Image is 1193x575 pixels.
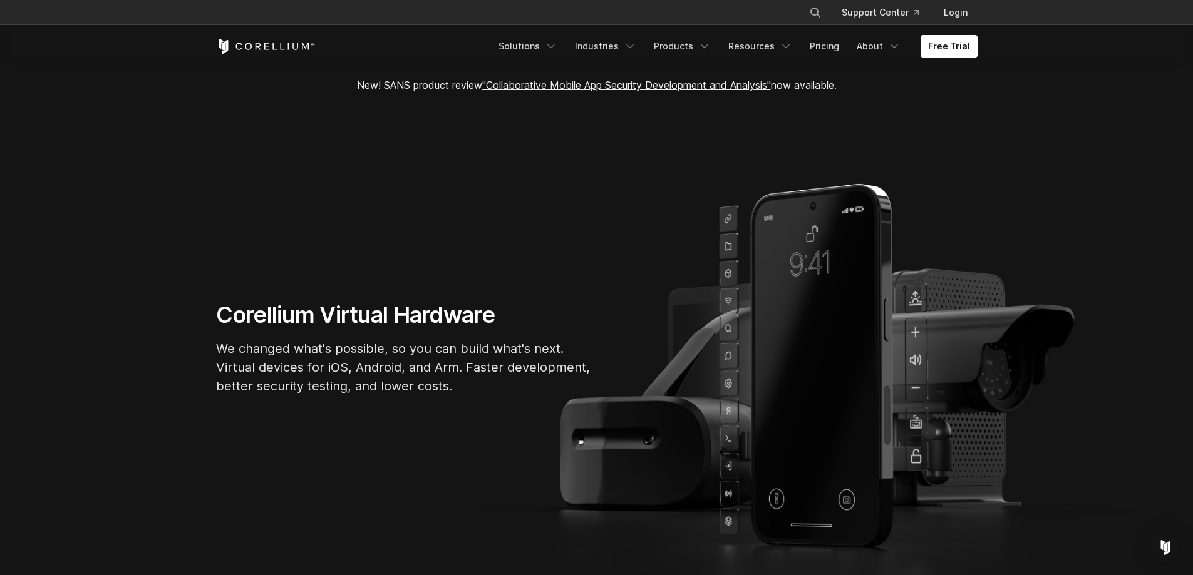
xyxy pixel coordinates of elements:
div: Open Intercom Messenger [1150,532,1180,562]
a: Resources [721,35,800,58]
span: New! SANS product review now available. [357,79,837,91]
a: Solutions [491,35,565,58]
h1: Corellium Virtual Hardware [216,301,592,329]
button: Search [804,1,827,24]
p: We changed what's possible, so you can build what's next. Virtual devices for iOS, Android, and A... [216,339,592,395]
a: Industries [567,35,644,58]
a: Pricing [802,35,847,58]
a: Corellium Home [216,39,316,54]
a: Support Center [832,1,929,24]
div: Navigation Menu [491,35,978,58]
a: Login [934,1,978,24]
a: Free Trial [921,35,978,58]
a: "Collaborative Mobile App Security Development and Analysis" [482,79,771,91]
a: Products [646,35,718,58]
a: About [849,35,908,58]
div: Navigation Menu [794,1,978,24]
